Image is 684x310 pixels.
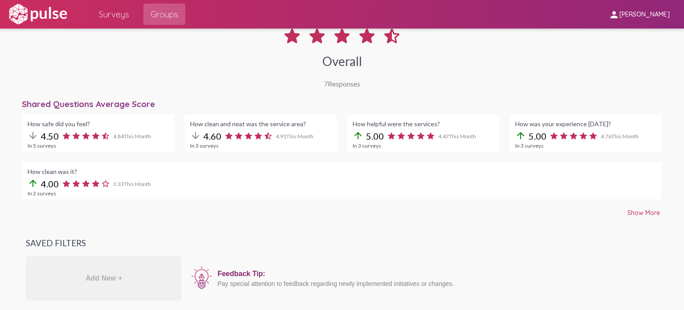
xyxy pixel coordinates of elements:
[28,178,38,189] mat-icon: arrow_upward
[41,178,59,189] span: 4.00
[602,6,677,22] button: [PERSON_NAME]
[286,133,313,140] span: This Month
[143,4,185,25] a: Groups
[601,133,639,140] span: 4.76
[438,133,476,140] span: 4.47
[515,142,656,149] div: In 3 surveys
[353,130,363,141] mat-icon: arrow_upward
[7,3,69,25] img: white-logo.svg
[366,131,384,141] span: 5.00
[190,142,331,149] div: In 3 surveys
[28,120,169,128] div: How safe did you feel?
[217,270,653,278] div: Feedback Tip:
[204,131,221,141] span: 4.60
[324,79,328,88] span: 7
[190,120,331,128] div: How clean and neat was the service area?
[124,181,151,187] span: This Month
[276,133,313,140] span: 4.91
[28,168,656,175] div: How clean was it?
[627,209,660,217] span: Show More
[515,120,656,128] div: How was your experience [DATE]?
[611,133,639,140] span: This Month
[620,205,667,221] button: Show More
[353,120,494,128] div: How helpful were the services?
[113,133,151,140] span: 4.84
[124,133,151,140] span: This Month
[322,54,362,69] div: Overall
[113,181,151,187] span: 3.33
[217,280,653,287] div: Pay special attention to feedback regarding newly implemented initiatives or changes.
[22,99,667,109] div: Shared Questions Average Score
[190,130,201,141] mat-icon: arrow_downward
[99,6,129,22] span: Surveys
[151,6,178,22] span: Groups
[92,4,136,25] a: Surveys
[609,9,619,20] mat-icon: person
[619,11,670,19] span: [PERSON_NAME]
[41,131,59,141] span: 4.50
[26,238,658,248] h3: Saved Filters
[28,142,169,149] div: In 5 surveys
[26,256,182,301] div: Add New +
[324,79,360,88] div: Responses
[28,130,38,141] mat-icon: arrow_downward
[353,142,494,149] div: In 3 surveys
[529,131,546,141] span: 5.00
[515,130,526,141] mat-icon: arrow_upward
[191,265,213,290] img: icon12.png
[449,133,476,140] span: This Month
[28,190,656,197] div: In 2 surveys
